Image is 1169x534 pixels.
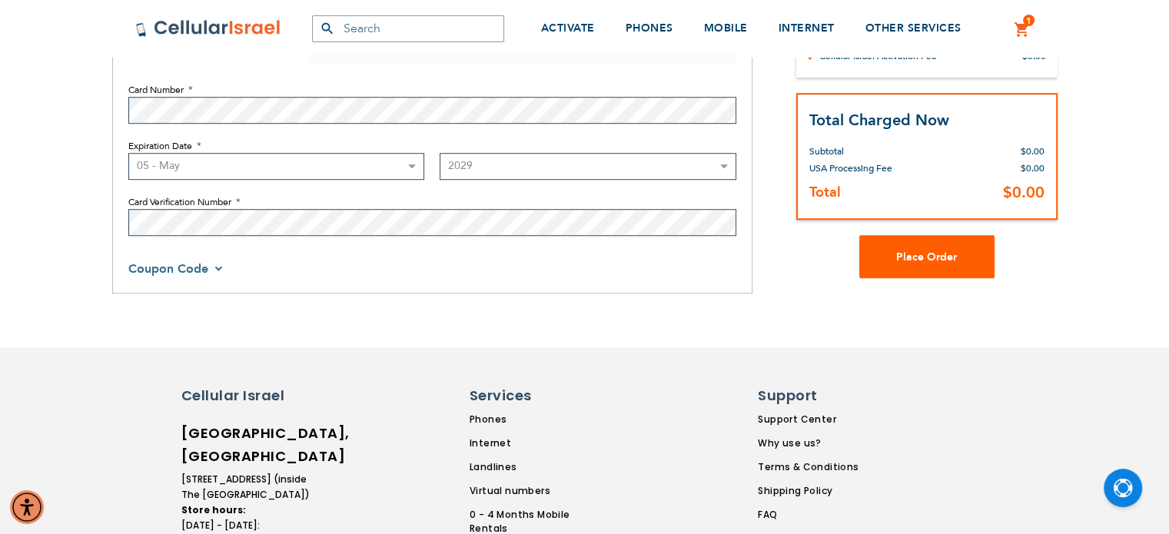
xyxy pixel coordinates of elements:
[470,386,600,406] h6: Services
[758,436,858,450] a: Why use us?
[181,386,312,406] h6: Cellular Israel
[1021,162,1044,174] span: $0.00
[758,484,858,498] a: Shipping Policy
[809,183,841,202] strong: Total
[758,508,858,522] a: FAQ
[758,460,858,474] a: Terms & Conditions
[1014,21,1031,39] a: 1
[128,196,231,208] span: Card Verification Number
[1026,15,1031,27] span: 1
[758,413,858,426] a: Support Center
[779,21,835,35] span: INTERNET
[704,21,748,35] span: MOBILE
[312,15,504,42] input: Search
[865,21,961,35] span: OTHER SERVICES
[541,21,595,35] span: ACTIVATE
[128,140,192,152] span: Expiration Date
[470,436,609,450] a: Internet
[470,484,609,498] a: Virtual numbers
[128,260,208,277] span: Coupon Code
[809,109,949,130] strong: Total Charged Now
[626,21,673,35] span: PHONES
[181,503,246,516] strong: Store hours:
[1003,182,1044,203] span: $0.00
[470,460,609,474] a: Landlines
[181,422,312,468] h6: [GEOGRAPHIC_DATA], [GEOGRAPHIC_DATA]
[859,235,995,278] button: Place Order
[128,84,184,96] span: Card Number
[758,386,849,406] h6: Support
[1021,145,1044,158] span: $0.00
[896,249,957,264] span: Place Order
[809,162,892,174] span: USA Processing Fee
[10,490,44,524] div: Accessibility Menu
[809,131,929,160] th: Subtotal
[135,19,281,38] img: Cellular Israel Logo
[470,413,609,426] a: Phones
